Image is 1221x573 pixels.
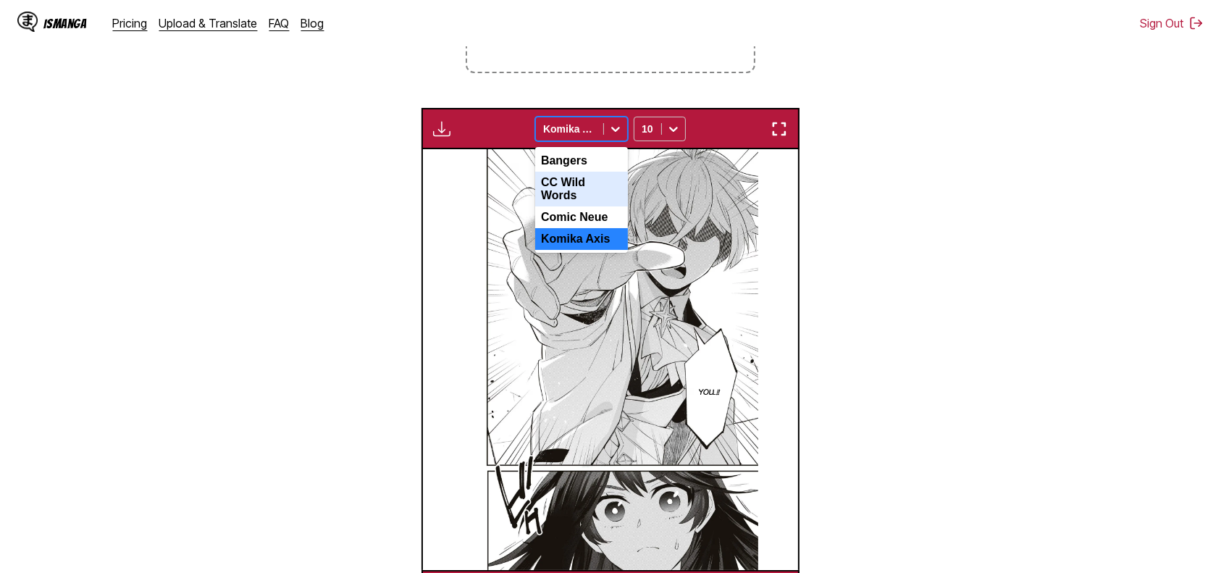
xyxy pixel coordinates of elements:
img: Download translated images [433,120,450,138]
img: Manga Panel [463,149,759,570]
a: Pricing [113,16,148,30]
img: Enter fullscreen [771,120,788,138]
div: Comic Neue [535,206,628,228]
img: IsManga Logo [17,12,38,32]
div: IsManga [43,17,87,30]
img: Sign out [1189,16,1204,30]
div: Komika Axis [535,228,628,250]
div: CC Wild Words [535,172,628,206]
button: Sign Out [1140,16,1204,30]
a: Upload & Translate [159,16,258,30]
a: Blog [301,16,324,30]
a: IsManga LogoIsManga [17,12,113,35]
p: You...!! [696,384,723,398]
a: FAQ [269,16,290,30]
div: Bangers [535,150,628,172]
